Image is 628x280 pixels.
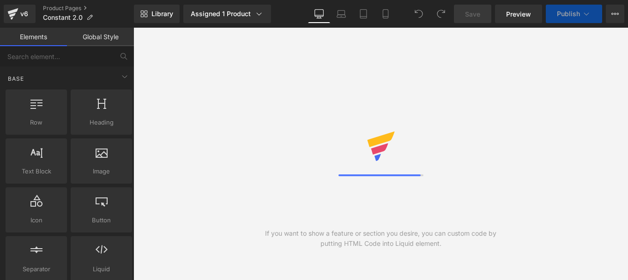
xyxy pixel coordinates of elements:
[191,9,264,18] div: Assigned 1 Product
[606,5,624,23] button: More
[8,264,64,274] span: Separator
[73,118,129,127] span: Heading
[495,5,542,23] a: Preview
[7,74,25,83] span: Base
[330,5,352,23] a: Laptop
[18,8,30,20] div: v6
[506,9,531,19] span: Preview
[432,5,450,23] button: Redo
[546,5,602,23] button: Publish
[67,28,134,46] a: Global Style
[352,5,374,23] a: Tablet
[73,167,129,176] span: Image
[257,228,505,249] div: If you want to show a feature or section you desire, you can custom code by putting HTML Code int...
[43,14,83,21] span: Constant 2.0
[151,10,173,18] span: Library
[465,9,480,19] span: Save
[8,118,64,127] span: Row
[4,5,36,23] a: v6
[8,215,64,225] span: Icon
[557,10,580,18] span: Publish
[410,5,428,23] button: Undo
[73,215,129,225] span: Button
[374,5,397,23] a: Mobile
[308,5,330,23] a: Desktop
[8,167,64,176] span: Text Block
[134,5,180,23] a: New Library
[73,264,129,274] span: Liquid
[43,5,134,12] a: Product Pages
